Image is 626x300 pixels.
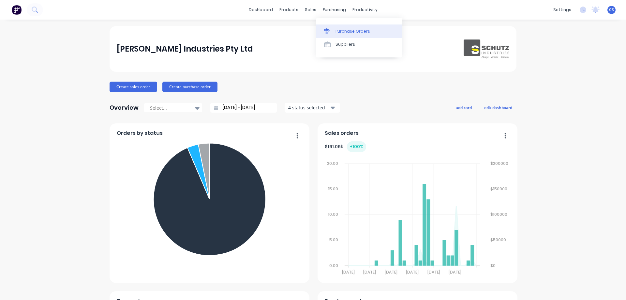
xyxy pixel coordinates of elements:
div: [PERSON_NAME] Industries Pty Ltd [117,42,253,55]
button: add card [452,103,476,112]
div: Overview [110,101,139,114]
tspan: $200000 [490,161,508,166]
div: sales [302,5,320,15]
div: Purchase Orders [335,28,370,34]
img: Factory [12,5,22,15]
div: 4 status selected [288,104,329,111]
span: Orders by status [117,129,163,137]
div: $ 191.06k [325,141,366,152]
button: 4 status selected [285,103,340,113]
tspan: 20.00 [327,161,338,166]
tspan: $50000 [490,237,506,243]
button: Create purchase order [162,82,217,92]
tspan: $100000 [490,212,507,217]
a: dashboard [246,5,276,15]
tspan: $0 [490,263,496,268]
a: Purchase Orders [316,24,402,38]
tspan: $150000 [490,186,507,192]
span: Sales orders [325,129,359,137]
tspan: [DATE] [342,269,355,275]
tspan: 10.00 [328,212,338,217]
tspan: [DATE] [363,269,376,275]
a: Suppliers [316,38,402,51]
div: purchasing [320,5,349,15]
div: products [276,5,302,15]
div: Suppliers [335,41,355,47]
div: settings [550,5,574,15]
tspan: [DATE] [385,269,397,275]
div: + 100 % [347,141,366,152]
div: productivity [349,5,381,15]
tspan: 15.00 [328,186,338,192]
img: Schutz Industries Pty Ltd [464,39,509,59]
tspan: [DATE] [406,269,419,275]
tspan: 5.00 [329,237,338,243]
span: CS [609,7,614,13]
tspan: [DATE] [427,269,440,275]
tspan: 0.00 [329,263,338,268]
button: edit dashboard [480,103,516,112]
tspan: [DATE] [449,269,461,275]
button: Create sales order [110,82,157,92]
